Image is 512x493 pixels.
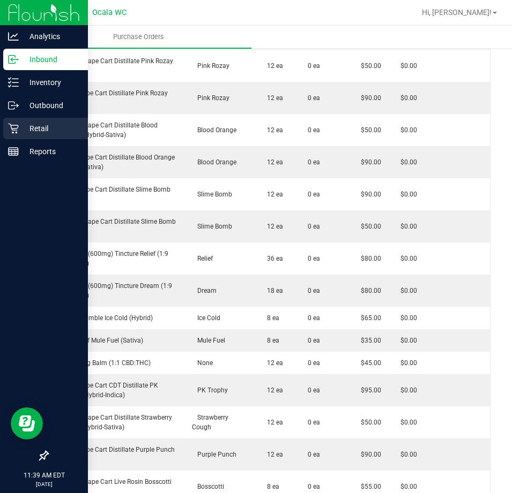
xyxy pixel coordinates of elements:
[55,249,179,268] div: SW 30ml (600mg) Tincture Relief (1:9 CBD:THC)
[192,126,236,134] span: Blood Orange
[395,419,417,426] span: $0.00
[192,223,232,230] span: Slime Bomb
[308,418,320,427] span: 0 ea
[262,386,283,394] span: 12 ea
[355,94,381,102] span: $90.00
[192,62,229,70] span: Pink Rozay
[308,450,320,459] span: 0 ea
[308,385,320,395] span: 0 ea
[262,314,279,322] span: 8 ea
[55,313,179,323] div: FT 1g Crumble Ice Cold (Hybrid)
[395,287,417,294] span: $0.00
[355,386,381,394] span: $95.00
[8,100,19,111] inline-svg: Outbound
[192,386,228,394] span: PK Trophy
[355,158,381,166] span: $90.00
[355,451,381,458] span: $90.00
[262,451,283,458] span: 12 ea
[395,451,417,458] span: $0.00
[355,419,381,426] span: $50.00
[262,359,283,367] span: 12 ea
[192,451,236,458] span: Purple Punch
[5,471,83,480] p: 11:39 AM EDT
[395,255,417,262] span: $0.00
[262,191,283,198] span: 12 ea
[55,281,179,300] div: SW 30ml (600mg) Tincture Dream (1:9 CBD:THC)
[395,337,417,344] span: $0.00
[395,359,417,367] span: $0.00
[262,419,283,426] span: 12 ea
[262,94,283,102] span: 12 ea
[19,99,83,112] p: Outbound
[19,122,83,135] p: Retail
[395,314,417,322] span: $0.00
[55,185,179,204] div: FT 1g Vape Cart Distillate Slime Bomb (Hybrid)
[395,386,417,394] span: $0.00
[308,482,320,491] span: 0 ea
[308,336,320,345] span: 0 ea
[308,222,320,231] span: 0 ea
[55,153,179,172] div: FT 1g Vape Cart Distillate Blood Orange (Hybrid-Sativa)
[308,286,320,295] span: 0 ea
[395,158,417,166] span: $0.00
[55,88,179,108] div: FT 1g Vape Cart Distillate Pink Rozay (Indica)
[55,381,179,400] div: FT 1g Vape Cart CDT Distillate PK Trophy (Hybrid-Indica)
[395,126,417,134] span: $0.00
[5,480,83,488] p: [DATE]
[262,158,283,166] span: 12 ea
[8,77,19,88] inline-svg: Inventory
[19,30,83,43] p: Analytics
[192,94,229,102] span: Pink Rozay
[262,337,279,344] span: 8 ea
[192,314,220,322] span: Ice Cold
[395,483,417,490] span: $0.00
[355,337,381,344] span: $35.00
[308,358,320,368] span: 0 ea
[262,126,283,134] span: 12 ea
[26,26,251,48] a: Purchase Orders
[355,287,381,294] span: $80.00
[55,217,179,236] div: FT 0.5g Vape Cart Distillate Slime Bomb (Hybrid)
[308,157,320,167] span: 0 ea
[308,61,320,71] span: 0 ea
[308,93,320,103] span: 0 ea
[8,54,19,65] inline-svg: Inbound
[262,255,283,262] span: 36 ea
[308,125,320,135] span: 0 ea
[11,407,43,439] iframe: Resource center
[355,314,381,322] span: $65.00
[422,8,492,17] span: Hi, [PERSON_NAME]!
[55,336,179,345] div: FT 1g Kief Mule Fuel (Sativa)
[355,223,381,230] span: $50.00
[99,32,179,42] span: Purchase Orders
[55,56,179,75] div: FT 0.5g Vape Cart Distillate Pink Rozay (Indica)
[355,483,381,490] span: $55.00
[355,191,381,198] span: $90.00
[92,8,127,17] span: Ocala WC
[308,313,320,323] span: 0 ea
[8,146,19,157] inline-svg: Reports
[192,359,213,367] span: None
[192,287,217,294] span: Dream
[192,158,236,166] span: Blood Orange
[395,191,417,198] span: $0.00
[308,254,320,263] span: 0 ea
[395,62,417,70] span: $0.00
[19,53,83,66] p: Inbound
[355,62,381,70] span: $50.00
[308,189,320,199] span: 0 ea
[262,483,279,490] span: 8 ea
[19,76,83,89] p: Inventory
[192,483,224,490] span: Bosscotti
[355,126,381,134] span: $50.00
[262,287,283,294] span: 18 ea
[192,414,228,431] span: Strawberry Cough
[262,62,283,70] span: 12 ea
[192,255,213,262] span: Relief
[395,223,417,230] span: $0.00
[395,94,417,102] span: $0.00
[355,359,381,367] span: $45.00
[262,223,283,230] span: 12 ea
[8,31,19,42] inline-svg: Analytics
[19,145,83,158] p: Reports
